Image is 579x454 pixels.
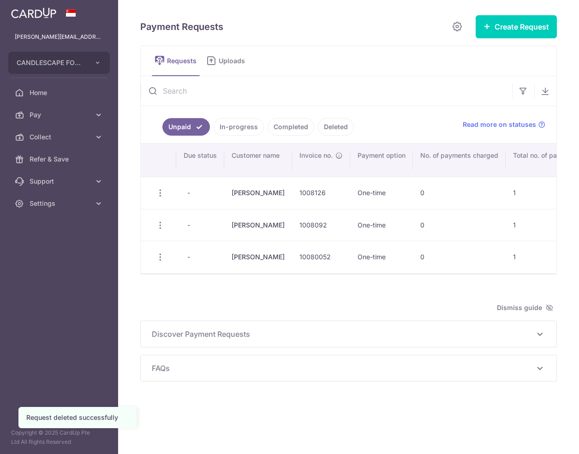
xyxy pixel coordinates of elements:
img: CardUp [11,7,56,18]
span: - [184,186,194,199]
td: One-time [350,241,413,273]
button: CANDLESCAPE FOUNDATION PTE. LTD. [8,52,110,74]
td: [PERSON_NAME] [224,241,292,273]
span: - [184,219,194,232]
td: [PERSON_NAME] [224,177,292,209]
div: Request deleted successfully [26,413,129,422]
td: 0 [413,177,506,209]
p: FAQs [152,363,545,374]
span: Pay [30,110,90,119]
h5: Payment Requests [140,19,223,34]
span: Support [30,177,90,186]
p: Discover Payment Requests [152,329,545,340]
span: Uploads [219,56,251,66]
td: 1008126 [292,177,350,209]
input: Search [141,76,512,106]
td: 0 [413,209,506,241]
a: Uploads [203,46,251,76]
a: Completed [268,118,314,136]
th: Customer name [224,143,292,177]
span: Read more on statuses [463,120,536,129]
a: Requests [152,46,200,76]
td: 10080052 [292,241,350,273]
span: CANDLESCAPE FOUNDATION PTE. LTD. [17,58,85,67]
span: Payment option [358,151,406,160]
td: [PERSON_NAME] [224,209,292,241]
span: Settings [30,199,90,208]
span: - [184,251,194,263]
td: One-time [350,177,413,209]
a: Deleted [318,118,354,136]
span: No. of payments charged [420,151,498,160]
span: Invoice no. [299,151,333,160]
td: 0 [413,241,506,273]
th: No. of payments charged [413,143,506,177]
th: Payment option [350,143,413,177]
span: Requests [167,56,200,66]
span: Dismiss guide [497,302,553,313]
td: 1008092 [292,209,350,241]
span: Collect [30,132,90,142]
span: Refer & Save [30,155,90,164]
a: In-progress [214,118,264,136]
a: Read more on statuses [463,120,545,129]
th: Due status [176,143,224,177]
td: One-time [350,209,413,241]
span: Home [30,88,90,97]
button: Create Request [476,15,557,38]
th: Invoice no. [292,143,350,177]
p: [PERSON_NAME][EMAIL_ADDRESS][DOMAIN_NAME] [15,32,103,42]
span: FAQs [152,363,534,374]
a: Unpaid [162,118,210,136]
span: Discover Payment Requests [152,329,534,340]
